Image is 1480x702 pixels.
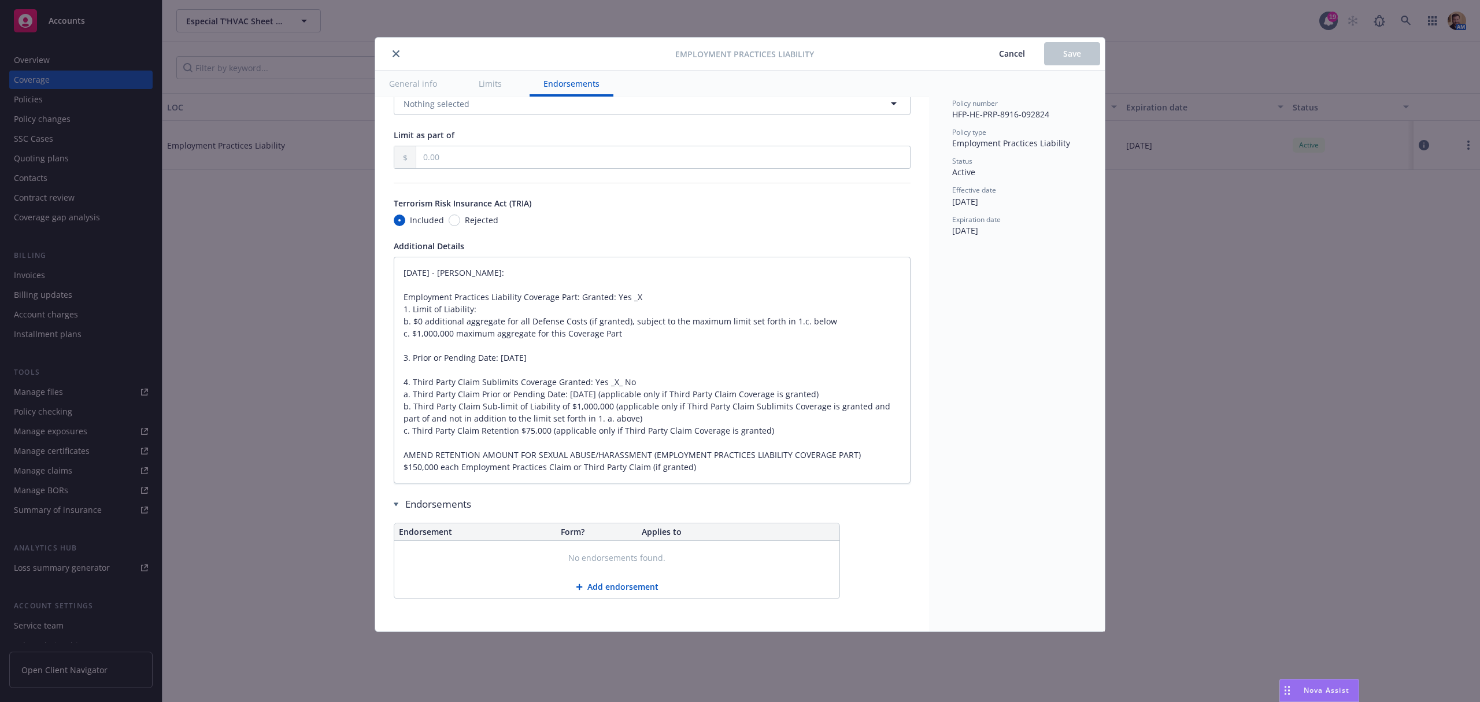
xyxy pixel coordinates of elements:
[465,71,516,97] button: Limits
[1044,42,1100,65] button: Save
[952,109,1049,120] span: HFP-HE-PRP-8916-092824
[1280,679,1294,701] div: Drag to move
[410,214,444,226] span: Included
[394,241,464,252] span: Additional Details
[389,47,403,61] button: close
[394,523,556,541] th: Endorsement
[394,198,531,209] span: Terrorism Risk Insurance Act (TRIA)
[530,71,613,97] button: Endorsements
[449,215,460,226] input: Rejected
[394,497,840,511] div: Endorsements
[394,130,454,141] span: Limit as part of
[1304,685,1349,695] span: Nova Assist
[1279,679,1359,702] button: Nova Assist
[394,575,839,598] button: Add endorsement
[394,215,405,226] input: Included
[952,215,1001,224] span: Expiration date
[952,185,996,195] span: Effective date
[980,42,1044,65] button: Cancel
[952,98,998,108] span: Policy number
[556,523,637,541] th: Form?
[568,552,665,564] span: No endorsements found.
[416,146,910,168] input: 0.00
[952,196,978,207] span: [DATE]
[952,156,972,166] span: Status
[637,523,839,541] th: Applies to
[999,48,1025,59] span: Cancel
[952,127,986,137] span: Policy type
[952,225,978,236] span: [DATE]
[375,71,451,97] button: General info
[465,214,498,226] span: Rejected
[675,48,814,60] span: Employment Practices Liability
[1063,48,1081,59] span: Save
[404,98,469,110] span: Nothing selected
[394,257,911,483] textarea: [DATE] - [PERSON_NAME]: Employment Practices Liability Coverage Part: Granted: Yes _X 1. Limit of...
[952,167,975,178] span: Active
[952,138,1070,149] span: Employment Practices Liability
[394,92,911,115] button: Nothing selected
